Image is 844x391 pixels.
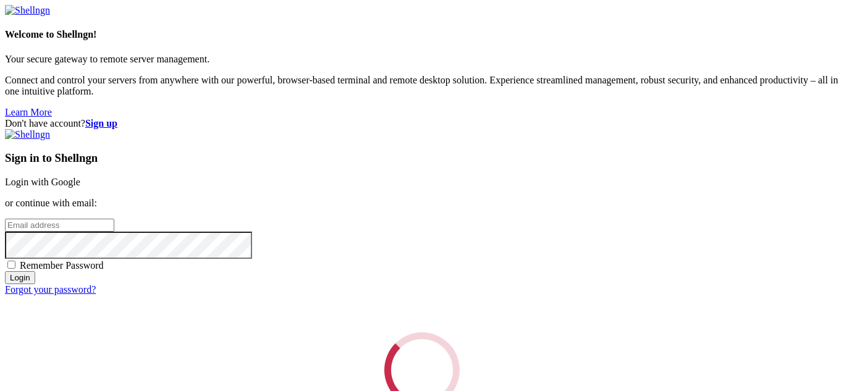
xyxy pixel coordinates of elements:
p: Connect and control your servers from anywhere with our powerful, browser-based terminal and remo... [5,75,839,97]
p: or continue with email: [5,198,839,209]
img: Shellngn [5,129,50,140]
img: Shellngn [5,5,50,16]
input: Remember Password [7,261,15,269]
a: Login with Google [5,177,80,187]
input: Email address [5,219,114,232]
h4: Welcome to Shellngn! [5,29,839,40]
a: Learn More [5,107,52,117]
a: Sign up [85,118,117,128]
input: Login [5,271,35,284]
div: Don't have account? [5,118,839,129]
a: Forgot your password? [5,284,96,295]
span: Remember Password [20,260,104,271]
p: Your secure gateway to remote server management. [5,54,839,65]
h3: Sign in to Shellngn [5,151,839,165]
